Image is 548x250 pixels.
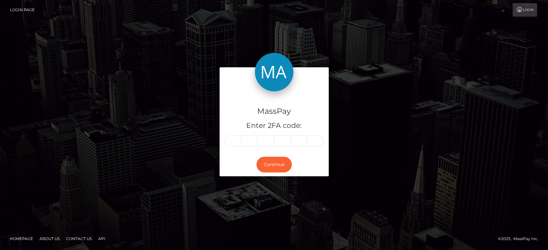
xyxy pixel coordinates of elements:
[257,157,292,172] button: Continue
[255,53,293,91] img: MassPay
[7,234,36,244] a: Homepage
[513,3,537,17] a: Login
[10,3,35,17] a: Login Page
[224,106,324,117] h4: MassPay
[96,234,108,244] a: API
[64,234,94,244] a: Contact Us
[224,121,324,131] h5: Enter 2FA code:
[498,235,543,242] div: © 2025 , MassPay Inc.
[37,234,62,244] a: About Us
